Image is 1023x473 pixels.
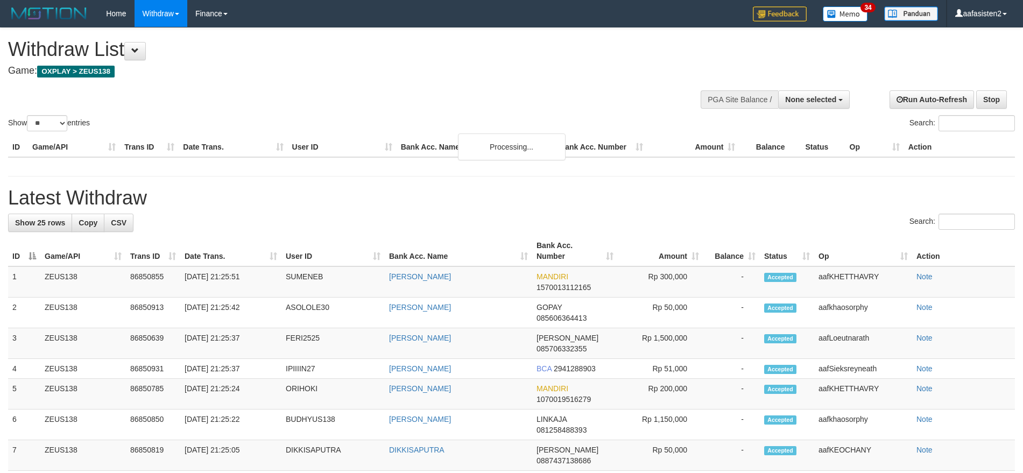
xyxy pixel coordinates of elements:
td: 86850819 [126,440,180,471]
a: Note [916,272,933,281]
span: Copy 1570013112165 to clipboard [537,283,591,292]
span: Copy 081258488393 to clipboard [537,426,587,434]
td: 2 [8,298,40,328]
input: Search: [939,115,1015,131]
a: Note [916,303,933,312]
span: MANDIRI [537,272,568,281]
img: MOTION_logo.png [8,5,90,22]
th: Date Trans. [179,137,287,157]
td: ZEUS138 [40,379,126,410]
a: Show 25 rows [8,214,72,232]
td: 3 [8,328,40,359]
td: ZEUS138 [40,440,126,471]
span: [PERSON_NAME] [537,334,598,342]
th: Bank Acc. Number: activate to sort column ascending [532,236,618,266]
span: Accepted [764,303,796,313]
th: User ID [288,137,397,157]
span: BCA [537,364,552,373]
th: Op: activate to sort column ascending [814,236,912,266]
a: [PERSON_NAME] [389,415,451,423]
a: [PERSON_NAME] [389,272,451,281]
td: 1 [8,266,40,298]
h1: Latest Withdraw [8,187,1015,209]
span: None selected [785,95,836,104]
td: 86850639 [126,328,180,359]
label: Show entries [8,115,90,131]
td: Rp 1,150,000 [618,410,703,440]
td: 86850913 [126,298,180,328]
span: Copy 2941288903 to clipboard [554,364,596,373]
th: Trans ID [120,137,179,157]
th: Amount: activate to sort column ascending [618,236,703,266]
span: GOPAY [537,303,562,312]
label: Search: [909,115,1015,131]
th: Status: activate to sort column ascending [760,236,814,266]
td: ZEUS138 [40,410,126,440]
td: aafSieksreyneath [814,359,912,379]
th: ID: activate to sort column descending [8,236,40,266]
th: Game/API: activate to sort column ascending [40,236,126,266]
td: - [703,440,760,471]
a: Note [916,364,933,373]
button: None selected [778,90,850,109]
th: Balance: activate to sort column ascending [703,236,760,266]
th: Game/API [28,137,120,157]
td: - [703,379,760,410]
span: Copy 085606364413 to clipboard [537,314,587,322]
th: Date Trans.: activate to sort column ascending [180,236,281,266]
th: User ID: activate to sort column ascending [281,236,385,266]
td: - [703,359,760,379]
th: ID [8,137,28,157]
a: [PERSON_NAME] [389,334,451,342]
td: IPIIIIN27 [281,359,385,379]
td: 86850850 [126,410,180,440]
td: aafKHETTHAVRY [814,266,912,298]
img: panduan.png [884,6,938,21]
td: 86850931 [126,359,180,379]
div: PGA Site Balance / [701,90,778,109]
td: - [703,266,760,298]
td: 86850855 [126,266,180,298]
span: [PERSON_NAME] [537,446,598,454]
span: Show 25 rows [15,218,65,227]
a: CSV [104,214,133,232]
th: Status [801,137,845,157]
th: Action [912,236,1015,266]
a: Note [916,384,933,393]
td: ASOLOLE30 [281,298,385,328]
a: [PERSON_NAME] [389,384,451,393]
span: OXPLAY > ZEUS138 [37,66,115,77]
span: Copy 085706332355 to clipboard [537,344,587,353]
a: [PERSON_NAME] [389,303,451,312]
td: [DATE] 21:25:22 [180,410,281,440]
th: Bank Acc. Number [555,137,647,157]
th: Balance [739,137,801,157]
td: aafLoeutnarath [814,328,912,359]
td: ZEUS138 [40,328,126,359]
a: DIKKISAPUTRA [389,446,445,454]
td: 4 [8,359,40,379]
span: Accepted [764,334,796,343]
span: Accepted [764,365,796,374]
td: Rp 300,000 [618,266,703,298]
span: CSV [111,218,126,227]
th: Amount [647,137,739,157]
td: DIKKISAPUTRA [281,440,385,471]
span: Accepted [764,446,796,455]
input: Search: [939,214,1015,230]
td: aafkhaosorphy [814,410,912,440]
span: 34 [860,3,875,12]
span: Accepted [764,385,796,394]
th: Trans ID: activate to sort column ascending [126,236,180,266]
td: Rp 51,000 [618,359,703,379]
td: Rp 50,000 [618,440,703,471]
td: BUDHYUS138 [281,410,385,440]
img: Feedback.jpg [753,6,807,22]
th: Op [845,137,904,157]
a: Note [916,334,933,342]
td: - [703,328,760,359]
td: 7 [8,440,40,471]
span: Copy [79,218,97,227]
a: Note [916,415,933,423]
td: - [703,410,760,440]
